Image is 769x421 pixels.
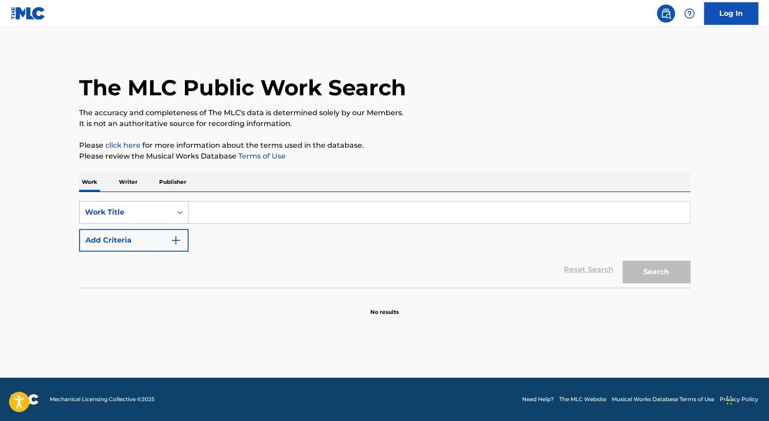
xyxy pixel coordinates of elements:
[79,173,100,192] p: Work
[116,173,140,192] p: Writer
[704,2,758,25] a: Log In
[657,5,675,23] a: Public Search
[11,394,39,405] img: logo
[11,7,46,20] img: MLC Logo
[156,173,189,192] p: Publisher
[170,235,181,246] img: 9d2ae6d4665cec9f34b9.svg
[724,378,769,421] iframe: Chat Widget
[79,229,189,252] button: Add Criteria
[370,297,399,316] p: No results
[660,8,671,19] img: search
[522,395,554,403] a: Need Help?
[50,395,155,403] span: Mechanical Licensing Collective © 2025
[684,8,695,19] img: help
[105,141,141,150] a: click here
[79,118,690,129] p: It is not an authoritative source for recording information.
[680,5,698,23] div: Help
[79,108,690,118] p: The accuracy and completeness of The MLC's data is determined solely by our Members.
[79,74,406,101] h1: The MLC Public Work Search
[79,151,690,162] p: Please review the Musical Works Database
[559,395,606,403] a: The MLC Website
[85,207,166,218] div: Work Title
[236,152,286,160] a: Terms of Use
[727,387,732,414] div: Drag
[79,201,690,288] form: Search Form
[612,395,714,403] a: Musical Works Database Terms of Use
[79,140,690,151] p: Please for more information about the terms used in the database.
[720,395,758,403] a: Privacy Policy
